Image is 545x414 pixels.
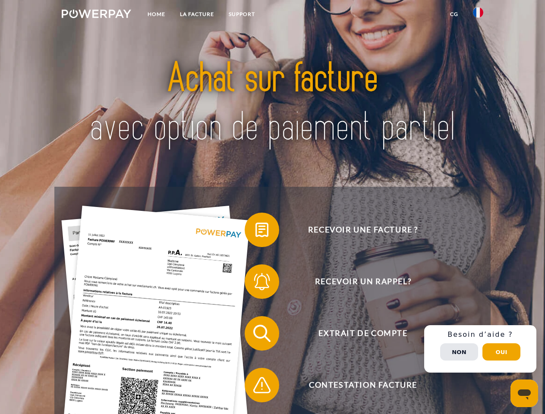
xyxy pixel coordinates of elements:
span: Recevoir un rappel? [257,264,469,299]
a: CG [443,6,466,22]
a: Support [221,6,262,22]
button: Contestation Facture [245,368,469,402]
div: Schnellhilfe [424,325,536,373]
img: qb_bill.svg [251,219,273,241]
span: Recevoir une facture ? [257,213,469,247]
a: Home [140,6,173,22]
img: logo-powerpay-white.svg [62,9,131,18]
img: fr [473,7,483,18]
img: qb_bell.svg [251,271,273,292]
img: title-powerpay_fr.svg [82,41,463,165]
button: Recevoir une facture ? [245,213,469,247]
img: qb_warning.svg [251,374,273,396]
iframe: Bouton de lancement de la fenêtre de messagerie [510,379,538,407]
button: Extrait de compte [245,316,469,351]
a: LA FACTURE [173,6,221,22]
button: Recevoir un rappel? [245,264,469,299]
button: Oui [482,343,520,361]
span: Extrait de compte [257,316,469,351]
span: Contestation Facture [257,368,469,402]
h3: Besoin d’aide ? [429,330,531,339]
button: Non [440,343,478,361]
img: qb_search.svg [251,323,273,344]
